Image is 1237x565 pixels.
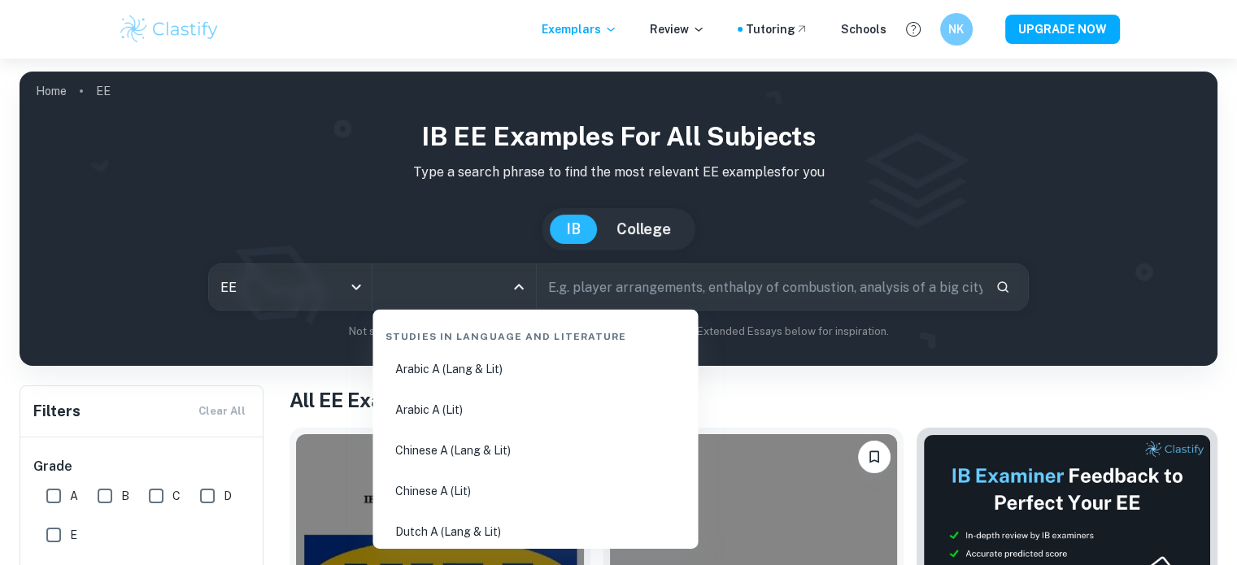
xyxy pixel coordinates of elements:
li: Arabic A (Lit) [379,391,691,428]
li: Arabic A (Lang & Lit) [379,350,691,388]
img: profile cover [20,72,1217,366]
button: Search [989,273,1017,301]
span: A [70,487,78,505]
h6: Grade [33,457,251,476]
span: C [172,487,181,505]
p: Type a search phrase to find the most relevant EE examples for you [33,163,1204,182]
input: E.g. player arrangements, enthalpy of combustion, analysis of a big city... [537,264,982,310]
h6: Filters [33,400,81,423]
a: Schools [841,20,886,38]
button: NK [940,13,973,46]
button: Close [507,276,530,298]
img: Clastify logo [118,13,221,46]
div: EE [209,264,372,310]
h6: NK [947,20,965,38]
a: Home [36,80,67,102]
p: Review [650,20,705,38]
a: Tutoring [746,20,808,38]
p: EE [96,82,111,100]
span: B [121,487,129,505]
p: Exemplars [542,20,617,38]
li: Chinese A (Lit) [379,472,691,510]
h1: All EE Examples [290,385,1217,415]
button: Bookmark [858,441,891,473]
p: Not sure what to search for? You can always look through our example Extended Essays below for in... [33,324,1204,340]
li: Dutch A (Lang & Lit) [379,513,691,550]
h1: IB EE examples for all subjects [33,117,1204,156]
button: College [600,215,687,244]
button: IB [550,215,597,244]
button: UPGRADE NOW [1005,15,1120,44]
button: Help and Feedback [899,15,927,43]
span: D [224,487,232,505]
span: E [70,526,77,544]
div: Studies in Language and Literature [379,316,691,350]
li: Chinese A (Lang & Lit) [379,432,691,469]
